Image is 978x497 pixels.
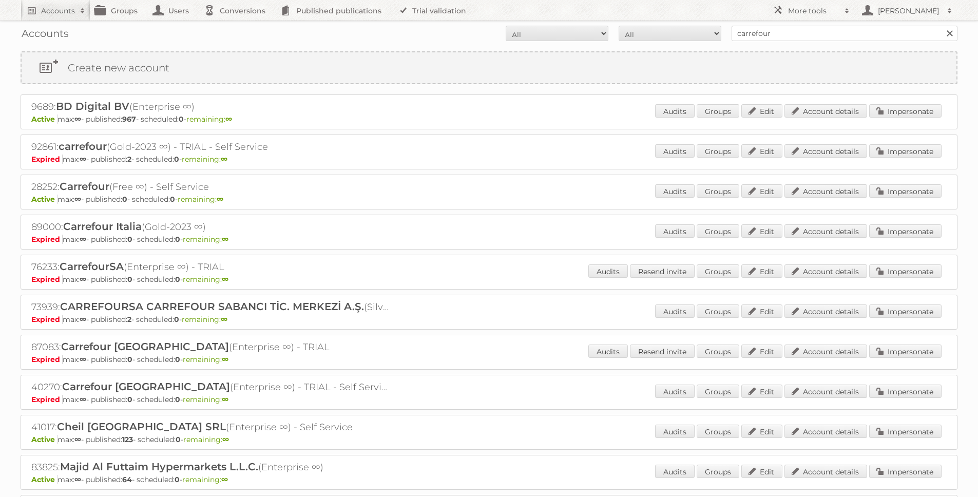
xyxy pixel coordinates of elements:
strong: 0 [170,195,175,204]
strong: ∞ [80,235,86,244]
a: Impersonate [869,345,942,358]
strong: ∞ [222,235,228,244]
strong: ∞ [222,275,228,284]
strong: ∞ [225,114,232,124]
span: remaining: [183,395,228,404]
p: max: - published: - scheduled: - [31,235,947,244]
strong: ∞ [74,475,81,484]
strong: 0 [127,235,132,244]
span: Expired [31,355,63,364]
h2: 9689: (Enterprise ∞) [31,100,391,113]
a: Groups [697,385,739,398]
a: Groups [697,304,739,318]
strong: 0 [175,475,180,484]
a: Audits [655,465,695,478]
span: Carrefour Italia [63,220,142,233]
span: remaining: [178,195,223,204]
span: Carrefour [60,180,109,193]
a: Impersonate [869,224,942,238]
strong: 64 [122,475,132,484]
span: Active [31,475,57,484]
a: Resend invite [630,345,695,358]
h2: More tools [788,6,839,16]
strong: ∞ [221,155,227,164]
span: Majid Al Futtaim Hypermarkets L.L.C. [60,461,258,473]
h2: 83825: (Enterprise ∞) [31,461,391,474]
strong: 0 [179,114,184,124]
a: Edit [741,224,782,238]
span: CARREFOURSA CARREFOUR SABANCI TİC. MERKEZİ A.Ş. [60,300,364,313]
a: Audits [588,345,628,358]
strong: ∞ [222,395,228,404]
a: Edit [741,184,782,198]
strong: 0 [174,155,179,164]
a: Impersonate [869,425,942,438]
h2: 92861: (Gold-2023 ∞) - TRIAL - Self Service [31,140,391,154]
a: Audits [655,385,695,398]
a: Audits [655,144,695,158]
a: Edit [741,465,782,478]
a: Groups [697,224,739,238]
a: Impersonate [869,385,942,398]
a: Account details [784,144,867,158]
a: Impersonate [869,264,942,278]
span: Cheil [GEOGRAPHIC_DATA] SRL [57,420,226,433]
h2: 40270: (Enterprise ∞) - TRIAL - Self Service [31,380,391,394]
strong: ∞ [80,395,86,404]
strong: 123 [122,435,133,444]
a: Groups [697,144,739,158]
a: Audits [655,304,695,318]
p: max: - published: - scheduled: - [31,315,947,324]
h2: 73939: (Silver-2023 ∞) - TRIAL [31,300,391,314]
span: Active [31,114,57,124]
span: Carrefour [GEOGRAPHIC_DATA] [62,380,230,393]
span: Expired [31,315,63,324]
p: max: - published: - scheduled: - [31,395,947,404]
span: remaining: [183,275,228,284]
a: Resend invite [630,264,695,278]
span: Expired [31,395,63,404]
p: max: - published: - scheduled: - [31,275,947,284]
strong: 0 [127,395,132,404]
span: remaining: [183,435,229,444]
h2: 41017: (Enterprise ∞) - Self Service [31,420,391,434]
p: max: - published: - scheduled: - [31,114,947,124]
h2: 28252: (Free ∞) - Self Service [31,180,391,194]
a: Create new account [22,52,956,83]
a: Audits [655,425,695,438]
h2: 76233: (Enterprise ∞) - TRIAL [31,260,391,274]
a: Account details [784,385,867,398]
strong: ∞ [80,315,86,324]
a: Impersonate [869,104,942,118]
a: Audits [655,224,695,238]
h2: [PERSON_NAME] [875,6,942,16]
a: Account details [784,224,867,238]
p: max: - published: - scheduled: - [31,355,947,364]
span: remaining: [182,475,228,484]
span: Expired [31,235,63,244]
span: remaining: [186,114,232,124]
span: Carrefour [GEOGRAPHIC_DATA] [61,340,229,353]
strong: ∞ [74,114,81,124]
a: Groups [697,465,739,478]
strong: ∞ [221,475,228,484]
strong: 0 [175,275,180,284]
strong: ∞ [80,275,86,284]
h2: 87083: (Enterprise ∞) - TRIAL [31,340,391,354]
strong: 0 [127,275,132,284]
a: Account details [784,425,867,438]
h2: 89000: (Gold-2023 ∞) [31,220,391,234]
a: Impersonate [869,184,942,198]
a: Account details [784,304,867,318]
strong: ∞ [217,195,223,204]
span: remaining: [182,315,227,324]
a: Edit [741,104,782,118]
span: carrefour [59,140,107,152]
a: Audits [655,104,695,118]
span: remaining: [182,155,227,164]
a: Account details [784,465,867,478]
span: remaining: [183,355,228,364]
a: Audits [588,264,628,278]
strong: 0 [174,315,179,324]
a: Impersonate [869,144,942,158]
